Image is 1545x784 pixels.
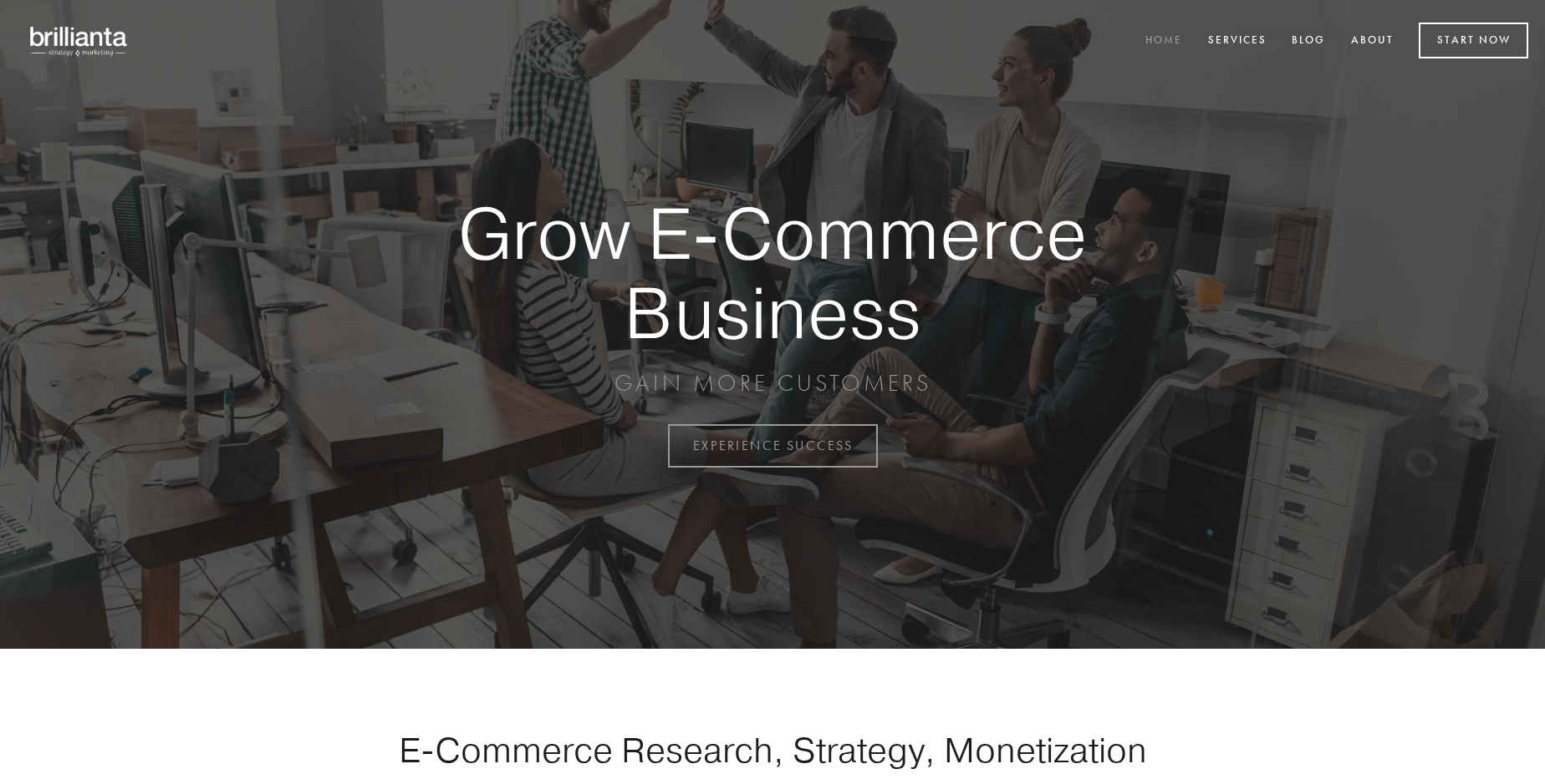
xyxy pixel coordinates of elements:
img: brillianta - research, strategy, marketing [17,17,142,65]
p: GAIN MORE CUSTOMERS [400,368,1145,398]
h1: E-Commerce Research, Strategy, Monetization [346,729,1199,771]
strong: Grow E-Commerce Business [400,194,1145,352]
a: Services [1197,28,1277,55]
a: Start Now [1419,23,1528,58]
a: About [1340,28,1405,55]
a: Home [1135,28,1193,55]
a: Blog [1281,28,1336,55]
a: EXPERIENCE SUCCESS [668,424,878,468]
